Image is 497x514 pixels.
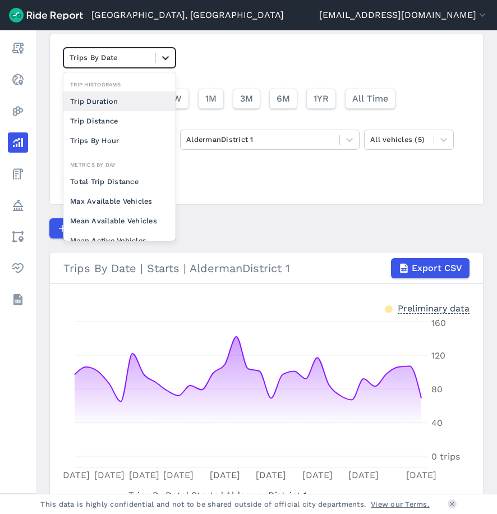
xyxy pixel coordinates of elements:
[319,8,488,22] button: [EMAIL_ADDRESS][DOMAIN_NAME]
[63,91,176,111] div: Trip Duration
[269,89,297,109] button: 6M
[306,89,336,109] button: 1YR
[63,79,176,90] div: Trip Histograms
[128,487,186,502] span: Trips By Date
[8,290,28,310] a: Datasets
[406,470,436,480] tspan: [DATE]
[8,195,28,215] a: Policy
[63,211,176,231] div: Mean Available Vehicles
[49,218,153,238] button: Compare Metrics
[63,111,176,131] div: Trip Distance
[8,164,28,184] a: Fees
[371,499,430,510] a: View our Terms.
[169,92,182,105] span: 1W
[210,470,240,480] tspan: [DATE]
[205,92,217,105] span: 1M
[8,101,28,121] a: Heatmaps
[8,38,28,58] a: Report
[240,92,253,105] span: 3M
[345,89,395,109] button: All Time
[8,132,28,153] a: Analyze
[128,490,307,501] span: | Starts | AldermanDistrict 1
[63,231,176,250] div: Mean Active Vehicles
[163,470,194,480] tspan: [DATE]
[94,470,125,480] tspan: [DATE]
[256,470,286,480] tspan: [DATE]
[129,470,159,480] tspan: [DATE]
[8,227,28,247] a: Areas
[8,258,28,278] a: Health
[348,470,379,480] tspan: [DATE]
[352,92,388,105] span: All Time
[59,470,90,480] tspan: [DATE]
[8,70,28,90] a: Realtime
[431,451,460,462] tspan: 0 trips
[431,350,445,361] tspan: 120
[63,258,470,278] div: Trips By Date | Starts | AldermanDistrict 1
[162,89,189,109] button: 1W
[91,8,284,22] a: [GEOGRAPHIC_DATA], [GEOGRAPHIC_DATA]
[391,258,470,278] button: Export CSV
[63,159,176,170] div: Metrics By Day
[302,470,333,480] tspan: [DATE]
[198,89,224,109] button: 1M
[63,131,176,150] div: Trips By Hour
[9,8,83,22] img: Ride Report
[431,417,443,428] tspan: 40
[398,302,470,314] div: Preliminary data
[431,384,443,394] tspan: 80
[233,89,260,109] button: 3M
[63,172,176,191] div: Total Trip Distance
[412,261,462,275] span: Export CSV
[277,92,290,105] span: 6M
[314,92,329,105] span: 1YR
[431,318,446,328] tspan: 160
[63,191,176,211] div: Max Available Vehicles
